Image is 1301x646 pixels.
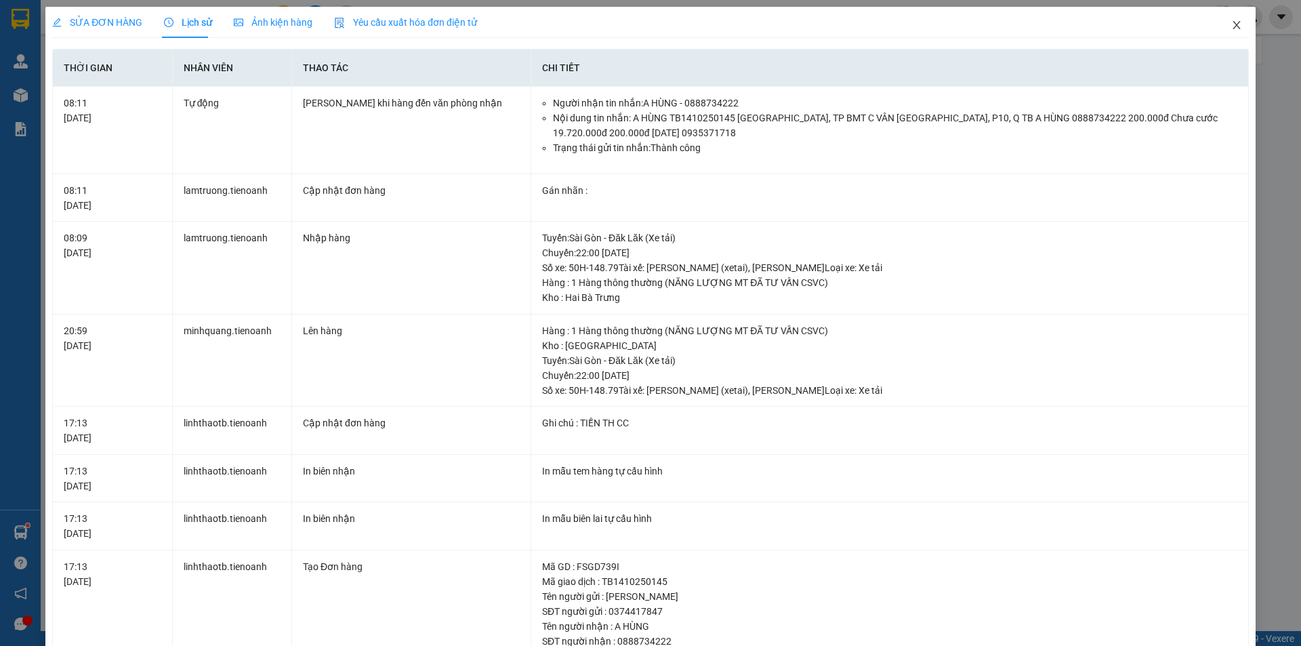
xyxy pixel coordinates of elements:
div: 08:11 [DATE] [64,183,161,213]
td: linhthaotb.tienoanh [173,407,292,455]
div: 17:13 [DATE] [64,559,161,589]
li: Nội dung tin nhắn: A HÙNG TB1410250145 [GEOGRAPHIC_DATA], TP BMT C VÂN [GEOGRAPHIC_DATA], P10, Q ... [553,110,1237,140]
span: edit [52,18,62,27]
th: Thao tác [292,49,531,87]
div: Tuyến : Sài Gòn - Đăk Lăk (Xe tải) Chuyến: 22:00 [DATE] Số xe: 50H-148.79 Tài xế: [PERSON_NAME] (... [542,230,1237,275]
div: Tuyến : Sài Gòn - Đăk Lăk (Xe tải) Chuyến: 22:00 [DATE] Số xe: 50H-148.79 Tài xế: [PERSON_NAME] (... [542,353,1237,398]
li: Người nhận tin nhắn: A HÙNG - 0888734222 [553,96,1237,110]
button: Close [1218,7,1256,45]
div: In biên nhận [303,464,520,479]
span: SỬA ĐƠN HÀNG [52,17,142,28]
span: picture [234,18,243,27]
th: Chi tiết [531,49,1249,87]
div: In mẫu biên lai tự cấu hình [542,511,1237,526]
div: 17:13 [DATE] [64,511,161,541]
div: In biên nhận [303,511,520,526]
div: In mẫu tem hàng tự cấu hình [542,464,1237,479]
span: Ảnh kiện hàng [234,17,312,28]
div: 17:13 [DATE] [64,464,161,493]
td: minhquang.tienoanh [173,315,292,407]
div: Kho : Hai Bà Trưng [542,290,1237,305]
img: icon [334,18,345,28]
div: Nhập hàng [303,230,520,245]
div: Tên người gửi : [PERSON_NAME] [542,589,1237,604]
div: Tên người nhận : A HÙNG [542,619,1237,634]
div: Mã giao dịch : TB1410250145 [542,574,1237,589]
td: Tự động [173,87,292,174]
li: Trạng thái gửi tin nhắn: Thành công [553,140,1237,155]
div: Ghi chú : TIỀN TH CC [542,416,1237,430]
div: Lên hàng [303,323,520,338]
div: 17:13 [DATE] [64,416,161,445]
div: Mã GD : FSGD739I [542,559,1237,574]
div: Cập nhật đơn hàng [303,416,520,430]
span: clock-circle [164,18,173,27]
td: linhthaotb.tienoanh [173,502,292,550]
div: Cập nhật đơn hàng [303,183,520,198]
span: Yêu cầu xuất hóa đơn điện tử [334,17,477,28]
div: SĐT người gửi : 0374417847 [542,604,1237,619]
th: Thời gian [53,49,172,87]
div: 08:11 [DATE] [64,96,161,125]
th: Nhân viên [173,49,292,87]
div: Kho : [GEOGRAPHIC_DATA] [542,338,1237,353]
div: 08:09 [DATE] [64,230,161,260]
td: lamtruong.tienoanh [173,222,292,315]
div: 20:59 [DATE] [64,323,161,353]
div: [PERSON_NAME] khi hàng đến văn phòng nhận [303,96,520,110]
td: linhthaotb.tienoanh [173,455,292,503]
div: Hàng : 1 Hàng thông thường (NĂNG LƯỢNG MT ĐÃ TƯ VẤN CSVC) [542,275,1237,290]
span: Lịch sử [164,17,212,28]
td: lamtruong.tienoanh [173,174,292,222]
div: Hàng : 1 Hàng thông thường (NĂNG LƯỢNG MT ĐÃ TƯ VẤN CSVC) [542,323,1237,338]
div: Tạo Đơn hàng [303,559,520,574]
div: Gán nhãn : [542,183,1237,198]
span: close [1231,20,1242,31]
